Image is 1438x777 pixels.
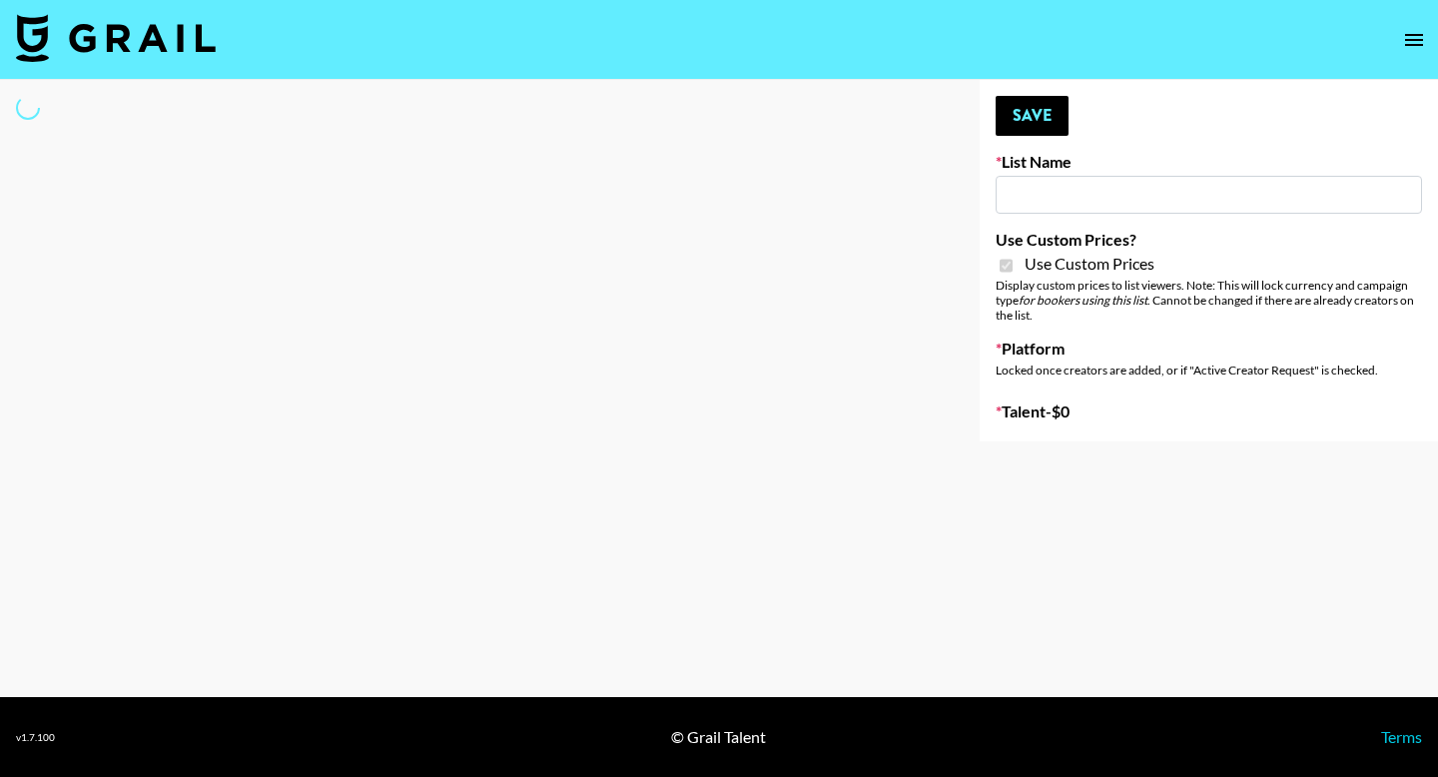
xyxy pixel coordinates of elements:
button: Save [996,96,1069,136]
div: v 1.7.100 [16,731,55,744]
div: Display custom prices to list viewers. Note: This will lock currency and campaign type . Cannot b... [996,278,1422,323]
button: open drawer [1394,20,1434,60]
span: Use Custom Prices [1025,254,1154,274]
label: Platform [996,339,1422,359]
label: Use Custom Prices? [996,230,1422,250]
em: for bookers using this list [1019,293,1147,308]
a: Terms [1381,727,1422,746]
label: Talent - $ 0 [996,401,1422,421]
img: Grail Talent [16,14,216,62]
label: List Name [996,152,1422,172]
div: © Grail Talent [671,727,766,747]
div: Locked once creators are added, or if "Active Creator Request" is checked. [996,363,1422,378]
